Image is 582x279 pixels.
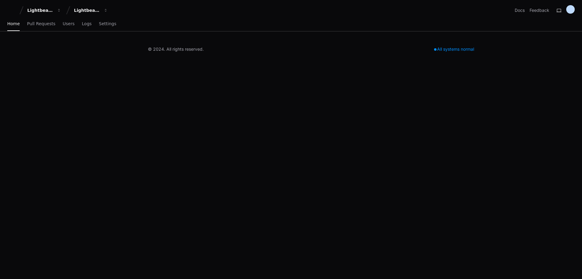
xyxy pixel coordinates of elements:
[99,17,116,31] a: Settings
[25,5,64,16] button: Lightbeam Health
[27,22,55,26] span: Pull Requests
[27,7,53,13] div: Lightbeam Health
[530,7,549,13] button: Feedback
[74,7,100,13] div: Lightbeam Health Solutions
[99,22,116,26] span: Settings
[82,17,92,31] a: Logs
[63,22,75,26] span: Users
[82,22,92,26] span: Logs
[148,46,204,52] div: © 2024. All rights reserved.
[515,7,525,13] a: Docs
[430,45,478,53] div: All systems normal
[27,17,55,31] a: Pull Requests
[7,17,20,31] a: Home
[72,5,110,16] button: Lightbeam Health Solutions
[7,22,20,26] span: Home
[63,17,75,31] a: Users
